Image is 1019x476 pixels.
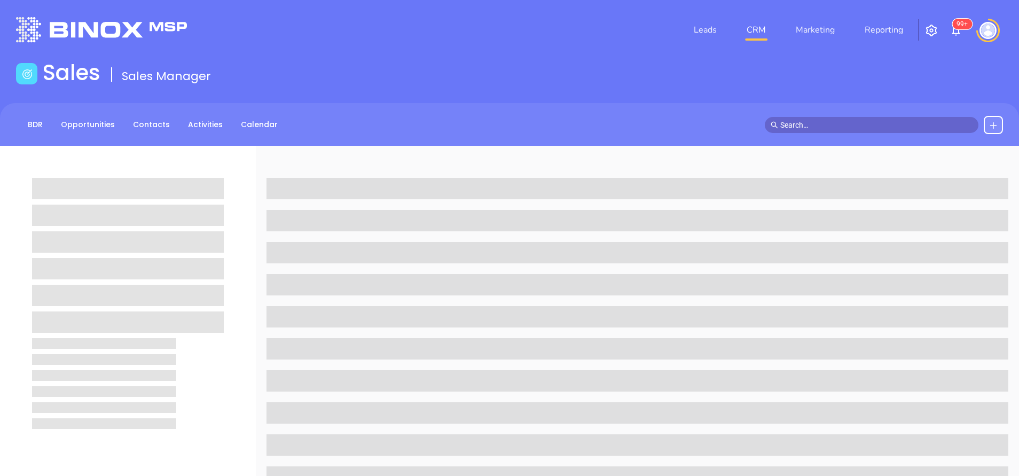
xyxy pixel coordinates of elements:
[182,116,229,134] a: Activities
[860,19,907,41] a: Reporting
[952,19,972,29] sup: 100
[16,17,187,42] img: logo
[21,116,49,134] a: BDR
[234,116,284,134] a: Calendar
[950,24,962,37] img: iconNotification
[791,19,839,41] a: Marketing
[689,19,721,41] a: Leads
[771,121,778,129] span: search
[43,60,100,85] h1: Sales
[979,22,997,39] img: user
[742,19,770,41] a: CRM
[780,119,973,131] input: Search…
[925,24,938,37] img: iconSetting
[122,68,211,84] span: Sales Manager
[127,116,176,134] a: Contacts
[54,116,121,134] a: Opportunities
